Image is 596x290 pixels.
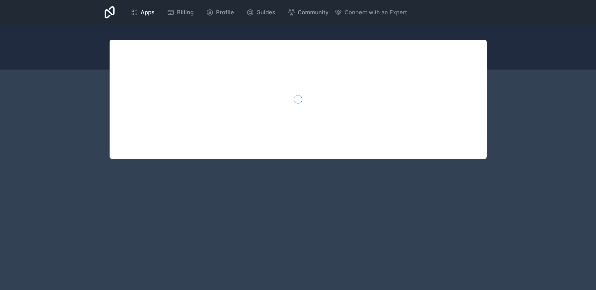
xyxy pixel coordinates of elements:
span: Guides [256,8,275,17]
a: Billing [162,6,199,19]
a: Profile [201,6,239,19]
span: Connect with an Expert [345,8,407,17]
span: Profile [216,8,234,17]
a: Apps [126,6,160,19]
button: Connect with an Expert [335,8,407,17]
span: Billing [177,8,194,17]
a: Guides [242,6,280,19]
span: Community [298,8,328,17]
a: Community [283,6,333,19]
span: Apps [141,8,155,17]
